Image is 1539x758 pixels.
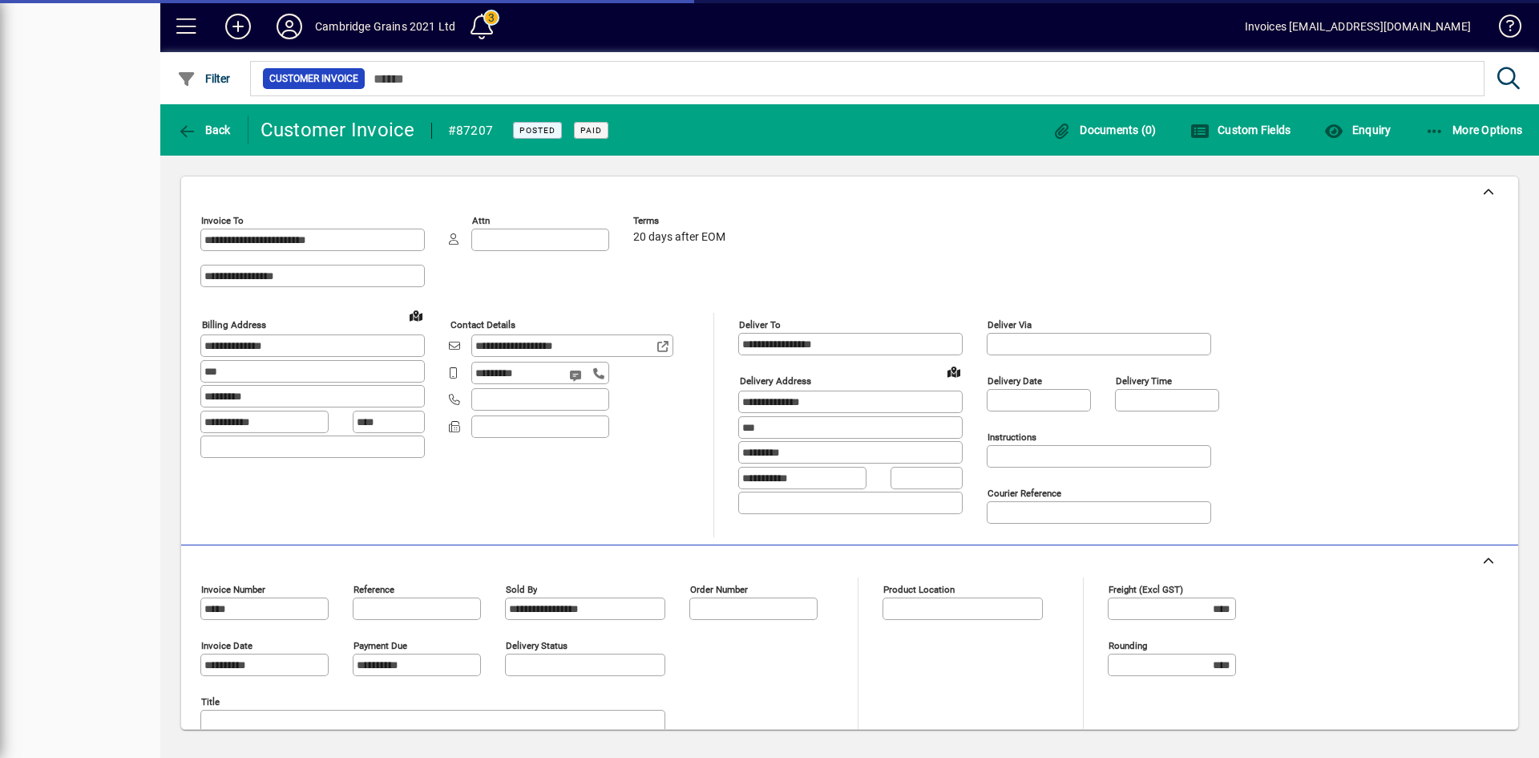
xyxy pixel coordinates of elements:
[1109,584,1183,595] mat-label: Freight (excl GST)
[883,584,955,595] mat-label: Product location
[1052,124,1157,136] span: Documents (0)
[353,584,394,595] mat-label: Reference
[1048,116,1161,144] button: Documents (0)
[988,432,1036,443] mat-label: Instructions
[988,488,1061,499] mat-label: Courier Reference
[1190,124,1291,136] span: Custom Fields
[472,215,490,226] mat-label: Attn
[173,116,235,144] button: Back
[177,124,231,136] span: Back
[1320,116,1395,144] button: Enquiry
[212,12,264,41] button: Add
[506,584,537,595] mat-label: Sold by
[1109,640,1147,651] mat-label: Rounding
[160,116,248,144] app-page-header-button: Back
[1186,116,1295,144] button: Custom Fields
[201,215,244,226] mat-label: Invoice To
[633,231,725,244] span: 20 days after EOM
[173,64,235,93] button: Filter
[690,584,748,595] mat-label: Order number
[1245,14,1471,39] div: Invoices [EMAIL_ADDRESS][DOMAIN_NAME]
[558,356,596,395] button: Send SMS
[353,640,407,651] mat-label: Payment due
[201,640,252,651] mat-label: Invoice date
[269,71,358,87] span: Customer Invoice
[633,216,729,226] span: Terms
[201,584,265,595] mat-label: Invoice number
[177,72,231,85] span: Filter
[580,125,602,136] span: Paid
[448,118,494,144] div: #87207
[403,302,429,328] a: View on map
[261,117,415,143] div: Customer Invoice
[941,359,967,384] a: View on map
[739,319,781,330] mat-label: Deliver To
[201,696,220,707] mat-label: Title
[1487,3,1519,55] a: Knowledge Base
[1425,124,1523,136] span: More Options
[519,125,555,136] span: Posted
[1324,124,1391,136] span: Enquiry
[315,14,455,39] div: Cambridge Grains 2021 Ltd
[988,375,1042,387] mat-label: Delivery date
[988,319,1032,330] mat-label: Deliver via
[1421,116,1527,144] button: More Options
[506,640,568,651] mat-label: Delivery status
[1116,375,1172,387] mat-label: Delivery time
[264,12,315,41] button: Profile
